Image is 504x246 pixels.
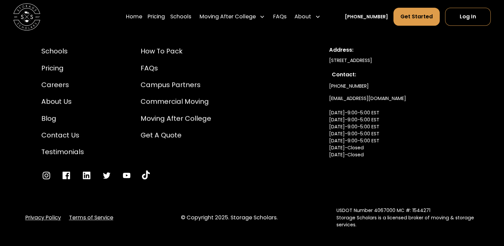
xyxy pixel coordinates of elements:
div: Address: [329,46,463,54]
img: Storage Scholars main logo [13,3,40,30]
a: Go to YouTube [122,170,132,180]
a: Go to LinkedIn [82,170,92,180]
div: © Copyright 2025. Storage Scholars. [181,214,323,222]
a: home [13,3,40,30]
a: How to Pack [141,46,211,56]
a: Go to YouTube [142,170,150,180]
a: [PHONE_NUMBER] [329,80,369,92]
a: Moving After College [141,113,211,123]
a: Testimonials [41,147,84,157]
div: About [294,13,311,21]
a: Go to Instagram [41,170,51,180]
a: Blog [41,113,84,123]
a: Get a Quote [141,130,211,140]
a: Log In [445,8,491,26]
a: Schools [41,46,84,56]
a: Get Started [393,8,440,26]
div: Moving After College [197,7,267,26]
a: Go to Twitter [102,170,112,180]
a: Pricing [148,7,165,26]
a: Home [126,7,142,26]
div: USDOT Number 4067000 MC #: 1544271 Storage Scholars is a licensed broker of moving & storage serv... [336,207,479,228]
a: [PHONE_NUMBER] [344,13,388,20]
a: About Us [41,96,84,106]
a: Commercial Moving [141,96,211,106]
a: Terms of Service [69,214,113,222]
div: Moving After College [199,13,255,21]
a: Contact Us [41,130,84,140]
a: Go to Facebook [61,170,71,180]
a: Privacy Policy [25,214,61,222]
a: FAQs [141,63,211,73]
a: Careers [41,80,84,90]
a: [EMAIL_ADDRESS][DOMAIN_NAME][DATE]-9:00-5:00 EST[DATE]-9:00-5:00 EST[DATE]-9:00-5:00 EST[DATE]-9:... [329,92,406,175]
a: FAQs [273,7,286,26]
a: Schools [170,7,191,26]
a: Campus Partners [141,80,211,90]
div: About [292,7,323,26]
a: Pricing [41,63,84,73]
div: Contact: [332,71,460,79]
div: [STREET_ADDRESS] [329,57,463,64]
